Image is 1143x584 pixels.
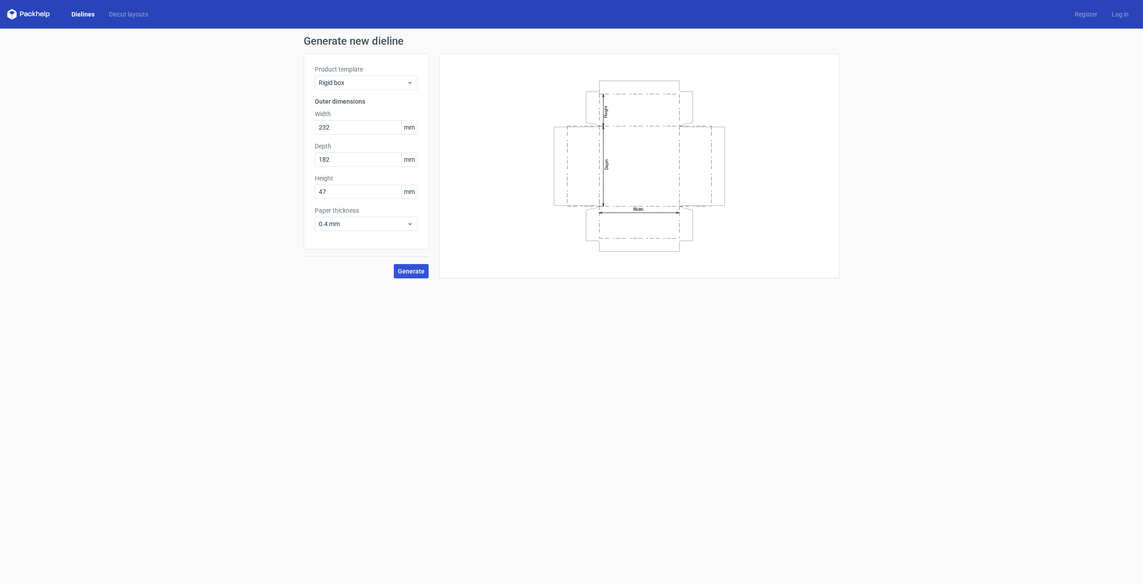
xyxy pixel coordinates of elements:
label: Paper thickness [315,206,417,215]
span: mm [401,185,417,198]
span: 0.4 mm [319,219,407,228]
a: Dielines [64,10,102,19]
span: mm [401,153,417,166]
text: Depth [604,159,609,169]
text: Width [633,207,643,212]
label: Height [315,174,417,183]
h3: Outer dimensions [315,97,417,106]
button: Generate [394,264,429,278]
label: Product template [315,65,417,74]
text: Height [603,105,608,118]
label: Depth [315,142,417,151]
a: Diecut layouts [102,10,155,19]
span: mm [401,121,417,134]
span: Rigid box [319,78,407,87]
a: Register [1068,10,1105,19]
a: Log in [1105,10,1136,19]
span: Generate [398,268,425,274]
label: Width [315,109,417,118]
h1: Generate new dieline [304,36,839,46]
